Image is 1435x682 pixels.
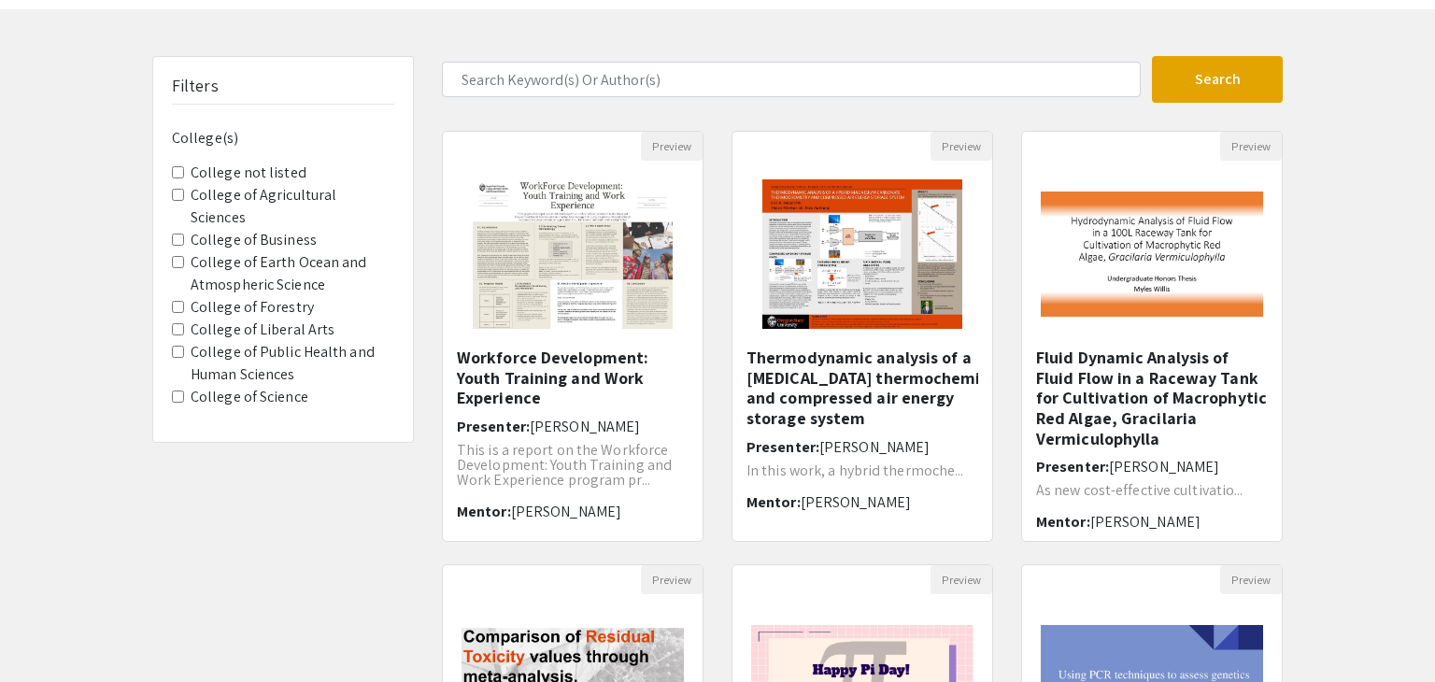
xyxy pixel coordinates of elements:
button: Preview [931,132,992,161]
h6: Presenter: [1036,458,1268,476]
h5: Workforce Development: Youth Training and Work Experience [457,348,689,408]
h5: Thermodynamic analysis of a [MEDICAL_DATA] thermochemistry and compressed air energy storage system [746,348,978,428]
button: Preview [1220,132,1282,161]
label: College not listed [191,162,306,184]
img: <p>Workforce Development: Youth Training and Work Experience </p> [454,161,690,348]
input: Search Keyword(s) Or Author(s) [442,62,1141,97]
h5: Filters [172,76,219,96]
span: [PERSON_NAME] [801,492,911,512]
span: [PERSON_NAME] [530,417,640,436]
div: Open Presentation <p class="ql-align-center"><span style="color: black;">Thermodynamic analysis o... [732,131,993,542]
label: College of Science [191,386,308,408]
div: Open Presentation <p>Workforce Development: Youth Training and Work Experience </p> [442,131,703,542]
label: College of Forestry [191,296,314,319]
span: Mentor: [1036,512,1090,532]
h6: Presenter: [457,418,689,435]
label: College of Liberal Arts [191,319,334,341]
span: [PERSON_NAME] [1109,457,1219,476]
span: Mentor: [457,502,511,521]
span: [PERSON_NAME] [511,502,621,521]
span: This is a report on the Workforce Development: Youth Training and Work Experience program pr... [457,440,672,490]
button: Preview [641,565,703,594]
span: Mentor: [746,492,801,512]
button: Search [1152,56,1283,103]
h6: College(s) [172,129,394,147]
label: College of Agricultural Sciences [191,184,394,229]
h5: Fluid Dynamic Analysis of Fluid Flow in a Raceway Tank for Cultivation of Macrophytic Red Algae, ... [1036,348,1268,448]
img: <p class="ql-align-center"><span style="color: black;">Thermodynamic analysis of a magnesium carb... [744,161,980,348]
span: [PERSON_NAME] [1090,512,1201,532]
label: College of Business [191,229,317,251]
label: College of Earth Ocean and Atmospheric Science [191,251,394,296]
button: Preview [1220,565,1282,594]
label: College of Public Health and Human Sciences [191,341,394,386]
img: <p class="ql-align-center">Fluid Dynamic Analysis of Fluid Flow in a Raceway Tank for Cultivation... [1022,173,1282,335]
p: As new cost-effective cultivatio... [1036,483,1268,498]
span: [PERSON_NAME] [819,437,930,457]
button: Preview [641,132,703,161]
iframe: Chat [14,598,79,668]
p: In this work, a hybrid thermoche... [746,463,978,478]
h6: Presenter: [746,438,978,456]
div: Open Presentation <p class="ql-align-center">Fluid Dynamic Analysis of Fluid Flow in a Raceway Ta... [1021,131,1283,542]
button: Preview [931,565,992,594]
